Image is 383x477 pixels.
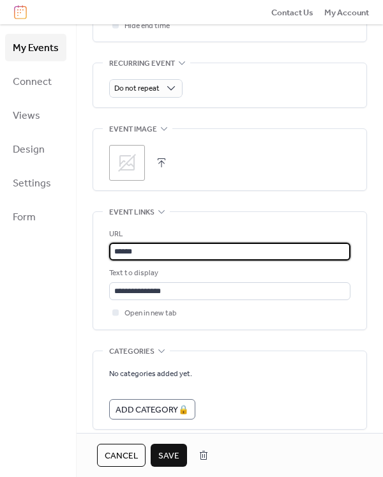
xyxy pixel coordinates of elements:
img: logo [14,5,27,19]
span: Cancel [105,450,138,462]
span: Save [158,450,179,462]
a: My Account [324,6,369,19]
span: Views [13,106,40,126]
span: Event links [109,206,154,218]
span: Design [13,140,45,160]
a: Views [5,102,66,129]
span: Recurring event [109,57,175,70]
a: My Events [5,34,66,61]
a: Design [5,135,66,163]
a: Connect [5,68,66,95]
a: Contact Us [271,6,313,19]
span: Form [13,208,36,227]
span: Open in new tab [124,307,177,320]
span: Do not repeat [114,81,160,96]
span: Connect [13,72,52,92]
a: Form [5,203,66,231]
button: Cancel [97,444,146,467]
div: Text to display [109,267,348,280]
span: Event image [109,123,157,135]
span: My Events [13,38,59,58]
a: Settings [5,169,66,197]
span: Hide end time [124,20,170,33]
span: Categories [109,345,154,358]
button: Save [151,444,187,467]
span: No categories added yet. [109,368,192,381]
span: Settings [13,174,51,193]
div: URL [109,228,348,241]
div: ; [109,145,145,181]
